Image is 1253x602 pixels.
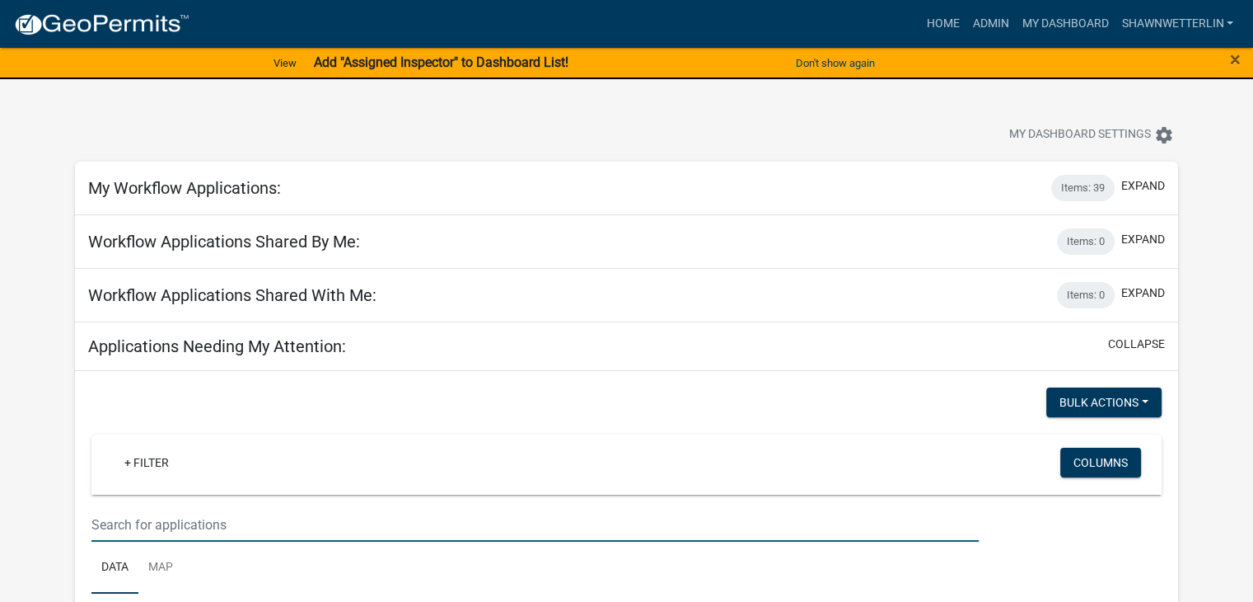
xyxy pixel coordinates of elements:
[1057,282,1115,308] div: Items: 0
[111,448,182,477] a: + Filter
[88,285,376,305] h5: Workflow Applications Shared With Me:
[1015,8,1115,40] a: My Dashboard
[313,54,568,70] strong: Add "Assigned Inspector" to Dashboard List!
[996,119,1187,151] button: My Dashboard Settingssettings
[1121,231,1165,248] button: expand
[1009,125,1151,145] span: My Dashboard Settings
[919,8,965,40] a: Home
[1108,336,1165,353] button: collapse
[789,49,881,77] button: Don't show again
[1115,8,1240,40] a: ShawnWetterlin
[1230,48,1241,71] span: ×
[1121,177,1165,195] button: expand
[1060,448,1141,477] button: Columns
[1230,49,1241,69] button: Close
[1121,285,1165,302] button: expand
[1051,175,1115,201] div: Items: 39
[88,232,360,252] h5: Workflow Applications Shared By Me:
[1046,388,1162,417] button: Bulk Actions
[1057,228,1115,255] div: Items: 0
[1154,125,1174,145] i: settings
[138,542,183,595] a: Map
[91,508,979,542] input: Search for applications
[88,336,346,356] h5: Applications Needing My Attention:
[91,542,138,595] a: Data
[267,49,303,77] a: View
[965,8,1015,40] a: Admin
[88,178,281,198] h5: My Workflow Applications:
